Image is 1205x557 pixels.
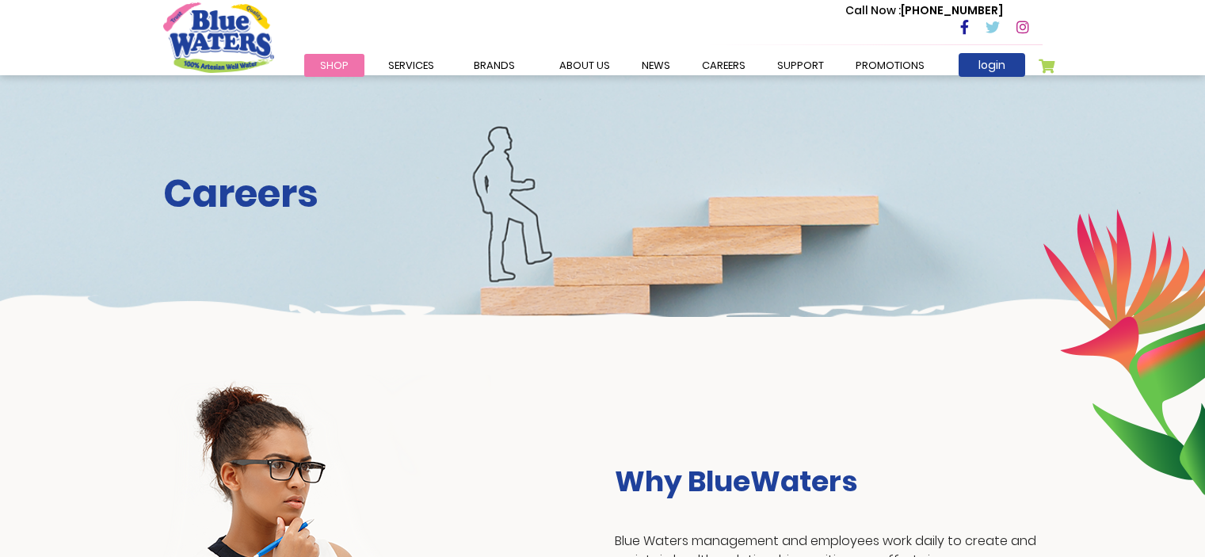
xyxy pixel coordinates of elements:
[1043,208,1205,495] img: career-intro-leaves.png
[959,53,1025,77] a: login
[163,171,1043,217] h2: Careers
[304,54,364,77] a: Shop
[372,54,450,77] a: Services
[845,2,1003,19] p: [PHONE_NUMBER]
[543,54,626,77] a: about us
[474,58,515,73] span: Brands
[163,2,274,72] a: store logo
[686,54,761,77] a: careers
[626,54,686,77] a: News
[458,54,531,77] a: Brands
[761,54,840,77] a: support
[615,464,1043,498] h3: Why BlueWaters
[840,54,940,77] a: Promotions
[388,58,434,73] span: Services
[320,58,349,73] span: Shop
[845,2,901,18] span: Call Now :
